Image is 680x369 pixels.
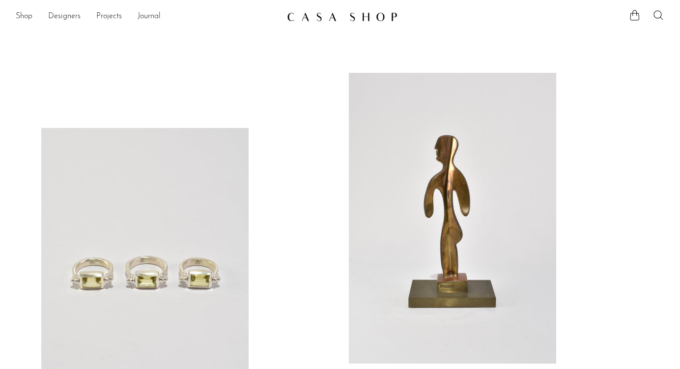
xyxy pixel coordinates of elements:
a: Shop [16,10,32,23]
a: Designers [48,10,81,23]
ul: NEW HEADER MENU [16,8,279,25]
nav: Desktop navigation [16,8,279,25]
a: Projects [96,10,122,23]
a: Journal [138,10,161,23]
